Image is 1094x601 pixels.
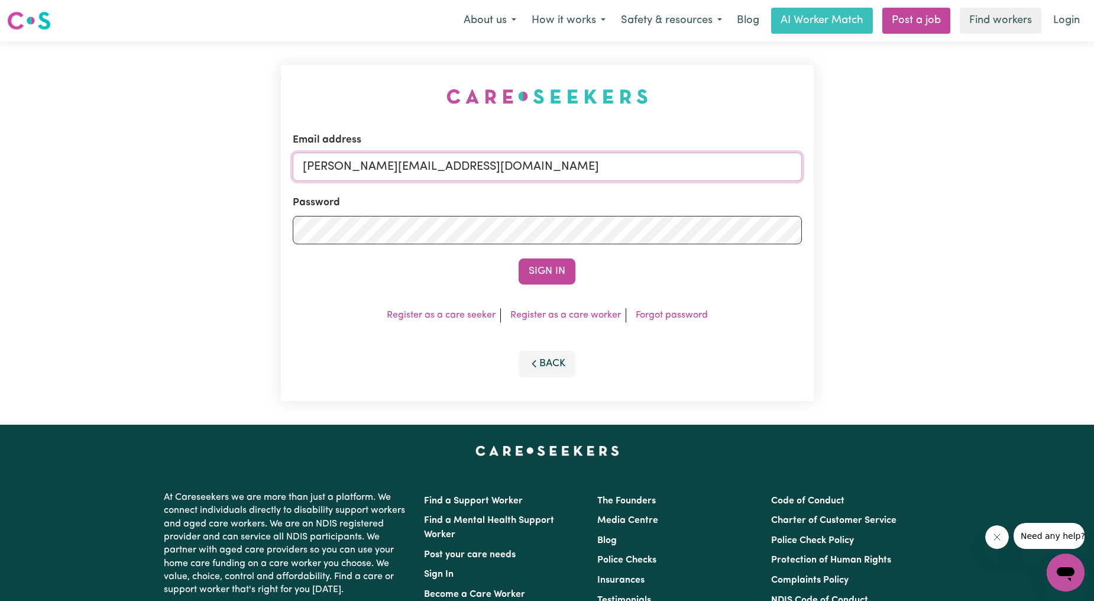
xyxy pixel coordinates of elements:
a: Complaints Policy [771,576,849,585]
label: Password [293,195,340,211]
button: About us [456,8,524,33]
iframe: Button to launch messaging window [1047,554,1085,592]
input: Email address [293,153,802,181]
a: Sign In [424,570,454,579]
iframe: Message from company [1014,523,1085,549]
iframe: Close message [985,525,1009,549]
a: Find a Support Worker [424,496,523,506]
span: Need any help? [7,8,72,18]
a: Code of Conduct [771,496,844,506]
a: Media Centre [597,516,658,525]
a: AI Worker Match [771,8,873,34]
a: Blog [597,536,617,545]
a: Become a Care Worker [424,590,525,599]
button: Safety & resources [613,8,730,33]
a: Post your care needs [424,550,516,560]
a: Careseekers logo [7,7,51,34]
a: Police Check Policy [771,536,854,545]
a: Find a Mental Health Support Worker [424,516,554,539]
img: Careseekers logo [7,10,51,31]
a: Insurances [597,576,645,585]
a: Protection of Human Rights [771,555,891,565]
a: Forgot password [636,311,708,320]
a: Blog [730,8,766,34]
a: Post a job [882,8,950,34]
label: Email address [293,133,361,148]
a: Register as a care seeker [387,311,496,320]
a: Careseekers home page [475,446,619,455]
a: Police Checks [597,555,656,565]
button: How it works [524,8,613,33]
a: Login [1046,8,1087,34]
a: Charter of Customer Service [771,516,896,525]
a: Find workers [960,8,1041,34]
button: Sign In [519,259,575,285]
a: Register as a care worker [510,311,621,320]
a: The Founders [597,496,656,506]
button: Back [519,351,575,377]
